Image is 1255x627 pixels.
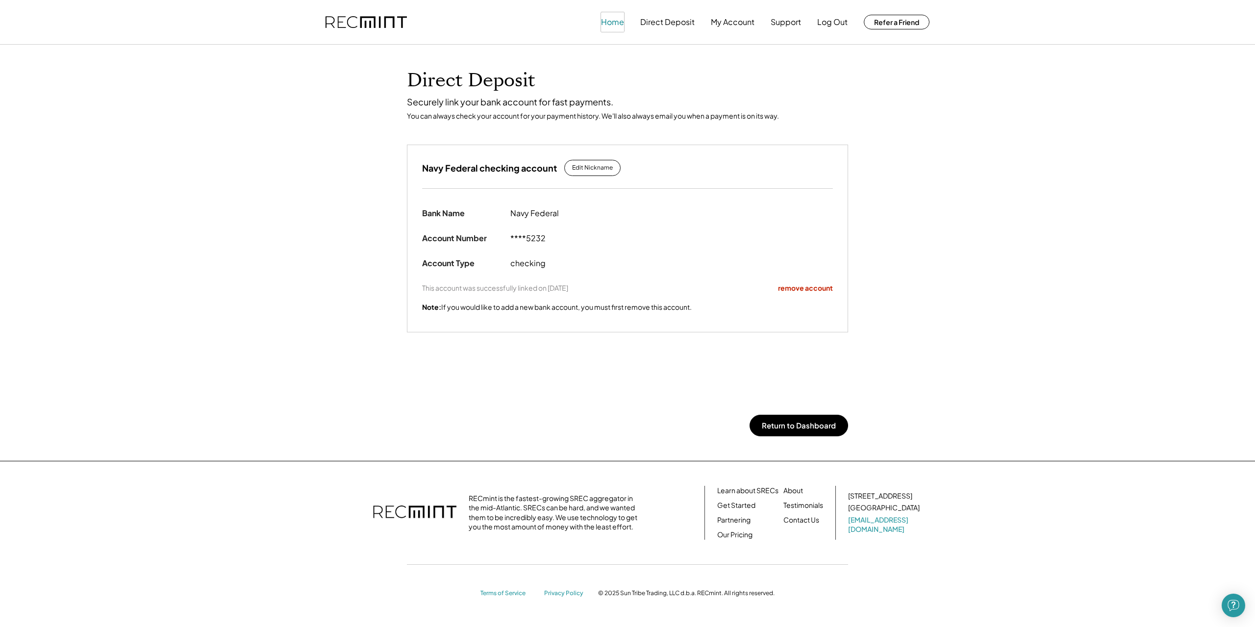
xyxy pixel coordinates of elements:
[711,12,754,32] button: My Account
[783,515,819,525] a: Contact Us
[717,515,751,525] a: Partnering
[422,258,510,269] div: Account Type
[572,164,613,172] div: Edit Nickname
[848,515,922,534] a: [EMAIL_ADDRESS][DOMAIN_NAME]
[640,12,695,32] button: Direct Deposit
[783,501,823,510] a: Testimonials
[717,486,778,496] a: Learn about SRECs
[771,12,801,32] button: Support
[480,589,534,598] a: Terms of Service
[783,486,803,496] a: About
[373,496,456,530] img: recmint-logotype%403x.png
[407,69,848,92] h1: Direct Deposit
[422,302,441,311] strong: Note:
[422,233,510,244] div: Account Number
[510,258,628,269] div: checking
[407,111,848,120] div: You can always check your account for your payment history. We'll also always email you when a pa...
[598,589,775,597] div: © 2025 Sun Tribe Trading, LLC d.b.a. RECmint. All rights reserved.
[717,530,753,540] a: Our Pricing
[601,12,624,32] button: Home
[510,208,628,219] div: Navy Federal
[750,415,848,436] button: Return to Dashboard
[422,302,692,312] div: If you would like to add a new bank account, you must first remove this account.
[326,16,407,28] img: recmint-logotype%403x.png
[864,15,929,29] button: Refer a Friend
[422,208,510,219] div: Bank Name
[422,283,568,292] div: This account was successfully linked on [DATE]
[848,503,920,513] div: [GEOGRAPHIC_DATA]
[422,162,557,174] h3: Navy Federal checking account
[848,491,912,501] div: [STREET_ADDRESS]
[469,494,643,532] div: RECmint is the fastest-growing SREC aggregator in the mid-Atlantic. SRECs can be hard, and we wan...
[778,283,833,293] div: remove account
[817,12,848,32] button: Log Out
[1222,594,1245,617] div: Open Intercom Messenger
[407,96,848,107] div: Securely link your bank account for fast payments.
[717,501,755,510] a: Get Started
[544,589,588,598] a: Privacy Policy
